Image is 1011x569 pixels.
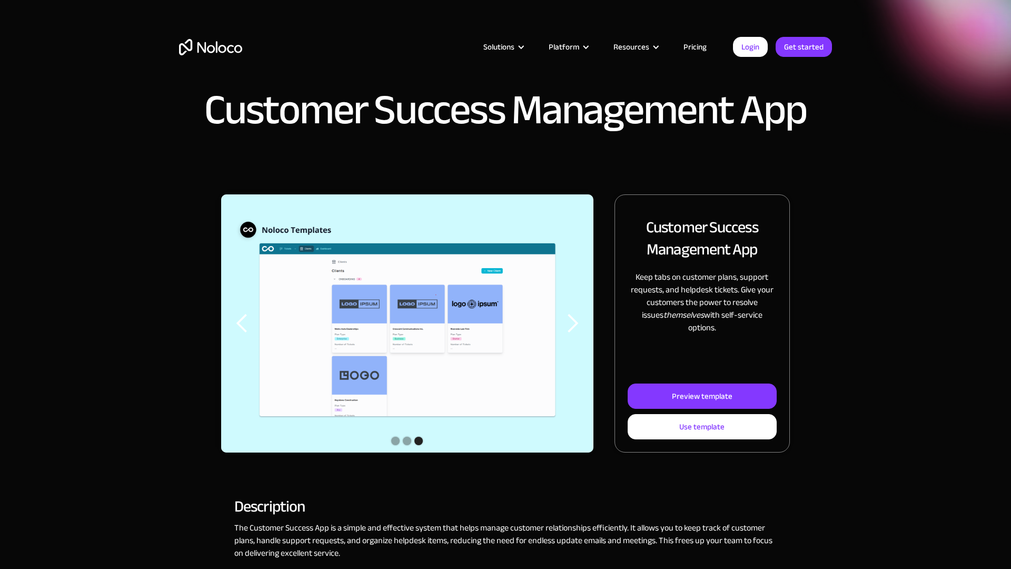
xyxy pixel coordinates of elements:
[613,40,649,54] div: Resources
[628,216,777,260] h2: Customer Success Management App
[628,345,777,357] p: ‍
[776,37,832,57] a: Get started
[234,502,777,511] h2: Description
[221,194,593,453] div: carousel
[733,37,768,57] a: Login
[221,194,263,453] div: previous slide
[483,40,514,54] div: Solutions
[470,40,536,54] div: Solutions
[551,194,593,453] div: next slide
[600,40,670,54] div: Resources
[179,39,242,55] a: home
[672,389,732,403] div: Preview template
[628,414,777,439] a: Use template
[391,437,400,445] div: Show slide 1 of 3
[663,307,704,323] em: themselves
[536,40,600,54] div: Platform
[403,437,411,445] div: Show slide 2 of 3
[628,384,777,409] a: Preview template
[549,40,579,54] div: Platform
[414,437,423,445] div: Show slide 3 of 3
[234,522,777,560] p: The Customer Success App is a simple and effective system that helps manage customer relationship...
[628,271,777,334] p: Keep tabs on customer plans, support requests, and helpdesk tickets. Give your customers the powe...
[670,40,720,54] a: Pricing
[204,89,807,131] h1: Customer Success Management App
[221,194,593,453] div: 3 of 3
[679,420,725,434] div: Use template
